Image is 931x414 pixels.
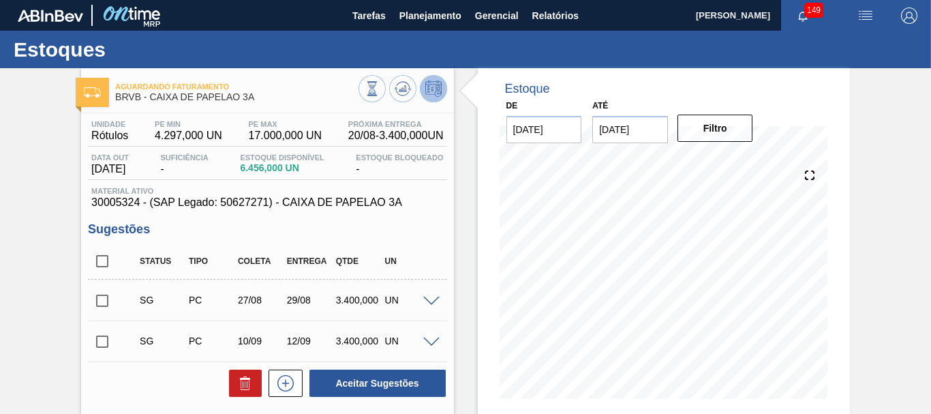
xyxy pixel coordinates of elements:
h1: Estoques [14,42,256,57]
img: userActions [857,8,874,24]
label: Até [592,101,608,110]
span: Aguardando Faturamento [115,83,358,91]
span: 149 [804,3,823,18]
span: Planejamento [399,8,461,24]
span: Relatórios [532,8,579,24]
div: Nova sugestão [262,370,303,397]
img: TNhmsLtSVTkK8tSr43FrP2fwEKptu5GPRR3wAAAABJRU5ErkJggg== [18,10,83,22]
span: Data out [91,153,129,162]
button: Atualizar Gráfico [389,75,416,102]
div: 29/08/2025 [284,295,336,306]
img: Logout [901,8,917,24]
div: Sugestão Criada [136,336,189,346]
span: Gerencial [475,8,519,24]
button: Filtro [677,115,753,142]
div: Pedido de Compra [185,295,238,306]
div: Sugestão Criada [136,295,189,306]
div: Pedido de Compra [185,336,238,346]
span: Material ativo [91,187,443,195]
span: 20/08 - 3.400,000 UN [348,130,444,142]
button: Desprogramar Estoque [420,75,447,102]
span: BRVB - CAIXA DE PAPELAO 3A [115,92,358,102]
div: UN [382,336,434,346]
span: PE MIN [155,120,222,128]
div: Qtde [333,256,385,266]
div: 10/09/2025 [234,336,287,346]
span: Rótulos [91,130,128,142]
div: - [157,153,212,175]
button: Visão Geral dos Estoques [358,75,386,102]
span: Tarefas [352,8,386,24]
div: Entrega [284,256,336,266]
div: Aceitar Sugestões [303,368,447,398]
div: - [352,153,446,175]
span: Estoque Disponível [240,153,324,162]
span: [DATE] [91,163,129,175]
img: Ícone [84,87,101,98]
span: 17.000,000 UN [248,130,322,142]
div: UN [382,256,434,266]
input: dd/mm/yyyy [592,116,668,143]
span: 6.456,000 UN [240,163,324,173]
div: 12/09/2025 [284,336,336,346]
label: De [506,101,518,110]
div: 3.400,000 [333,336,385,346]
span: Estoque Bloqueado [356,153,443,162]
button: Aceitar Sugestões [309,370,446,397]
div: 27/08/2025 [234,295,287,306]
input: dd/mm/yyyy [506,116,582,143]
span: PE MAX [248,120,322,128]
div: Estoque [505,82,550,96]
div: 3.400,000 [333,295,385,306]
button: Notificações [781,6,825,25]
div: Tipo [185,256,238,266]
div: Status [136,256,189,266]
h3: Sugestões [88,222,446,237]
div: Excluir Sugestões [222,370,262,397]
div: Coleta [234,256,287,266]
span: Suficiência [161,153,209,162]
span: 4.297,000 UN [155,130,222,142]
span: 30005324 - (SAP Legado: 50627271) - CAIXA DE PAPELAO 3A [91,196,443,209]
span: Próxima Entrega [348,120,444,128]
div: UN [382,295,434,306]
span: Unidade [91,120,128,128]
